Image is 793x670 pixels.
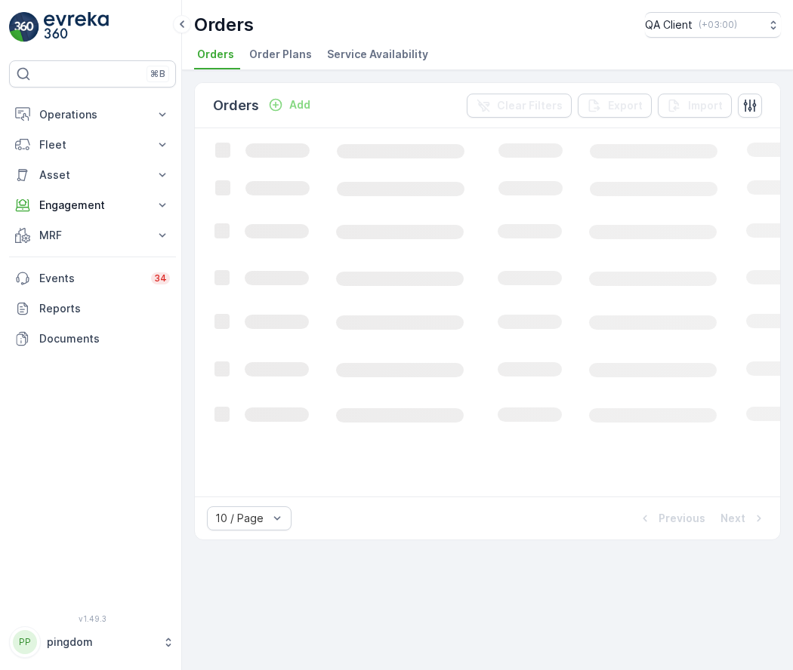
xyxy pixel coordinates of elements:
p: Events [39,271,142,286]
button: Import [658,94,732,118]
p: Next [720,511,745,526]
button: Engagement [9,190,176,220]
p: Asset [39,167,146,183]
button: PPpingdom [9,626,176,658]
p: pingdom [47,635,155,650]
p: Add [289,97,310,112]
p: Engagement [39,198,146,213]
a: Events34 [9,263,176,294]
button: Export [578,94,652,118]
p: Documents [39,331,170,346]
button: Operations [9,100,176,130]
button: MRF [9,220,176,250]
p: Fleet [39,137,146,152]
button: Next [719,509,768,527]
p: QA Client [645,17,693,32]
button: Add [262,96,316,114]
p: Orders [194,13,254,37]
p: Clear Filters [497,98,563,113]
p: Previous [659,511,705,526]
img: logo_light-DOdMpM7g.png [44,12,109,42]
p: MRF [39,228,146,243]
span: Orders [197,47,234,62]
button: Previous [636,509,707,527]
span: Order Plans [249,47,312,62]
a: Reports [9,294,176,324]
p: ( +03:00 ) [699,19,737,31]
img: logo [9,12,39,42]
p: Import [688,98,723,113]
p: 34 [154,272,167,284]
div: PP [13,630,37,654]
span: v 1.49.3 [9,614,176,623]
p: Orders [213,95,259,116]
button: Asset [9,160,176,190]
a: Documents [9,324,176,354]
p: Reports [39,301,170,316]
p: Operations [39,107,146,122]
p: Export [608,98,643,113]
button: Fleet [9,130,176,160]
button: QA Client(+03:00) [645,12,781,38]
p: ⌘B [150,68,165,80]
button: Clear Filters [467,94,572,118]
span: Service Availability [327,47,428,62]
